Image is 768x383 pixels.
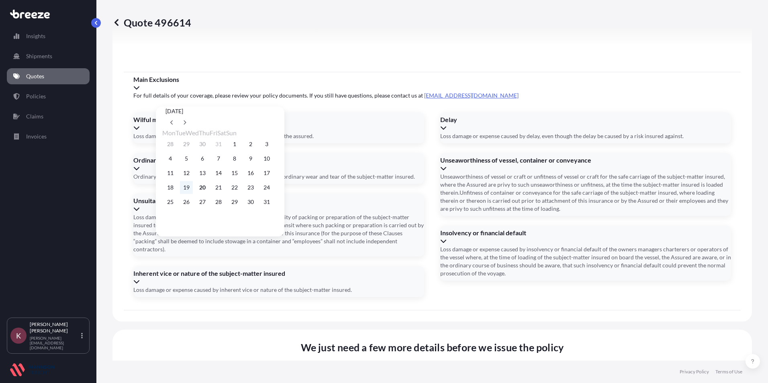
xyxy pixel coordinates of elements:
[7,48,90,64] a: Shipments
[260,138,273,151] button: 3
[162,129,176,136] span: Monday
[196,138,209,151] button: 30
[440,132,684,140] span: Loss damage or expense caused by delay, even though the delay be caused by a risk insured against.
[165,106,275,116] div: [DATE]
[26,32,45,40] p: Insights
[228,152,241,165] button: 8
[260,181,273,194] button: 24
[26,112,43,120] p: Claims
[133,197,424,213] div: Unsuitable packing
[7,108,90,124] a: Claims
[196,181,209,194] button: 20
[164,196,177,208] button: 25
[7,88,90,104] a: Policies
[244,181,257,194] button: 23
[212,167,225,179] button: 14
[26,52,52,60] p: Shipments
[212,138,225,151] button: 31
[228,196,241,208] button: 29
[133,213,424,253] span: Loss damage or expense caused by insufficiency or unsuitability of packing or preparation of the ...
[26,92,46,100] p: Policies
[26,72,44,80] p: Quotes
[186,129,199,136] span: Wednesday
[440,156,731,164] span: Unseaworthiness of vessel, container or conveyance
[7,68,90,84] a: Quotes
[210,129,217,136] span: Friday
[133,75,731,84] span: Main Exclusions
[440,245,731,277] span: Loss damage or expense caused by insolvency or financial default of the owners managers charterer...
[133,75,731,92] div: Main Exclusions
[440,116,731,124] span: Delay
[133,92,731,100] span: For full details of your coverage, please review your policy documents. If you still have questio...
[260,167,273,179] button: 17
[260,152,273,165] button: 10
[244,167,257,179] button: 16
[164,181,177,194] button: 18
[16,332,21,340] span: K
[133,116,424,124] span: Wilful misconduct
[680,369,709,375] a: Privacy Policy
[7,28,90,44] a: Insights
[112,16,191,29] p: Quote 496614
[228,181,241,194] button: 22
[260,196,273,208] button: 31
[440,173,731,213] span: Unseaworthiness of vessel or craft or unfitness of vessel or craft for the safe carriage of the s...
[133,156,424,164] span: Ordinary wear and tear
[424,92,519,99] a: [EMAIL_ADDRESS][DOMAIN_NAME]
[196,196,209,208] button: 27
[30,321,80,334] p: [PERSON_NAME] [PERSON_NAME]
[180,181,193,194] button: 19
[26,132,47,141] p: Invoices
[212,152,225,165] button: 7
[164,152,177,165] button: 4
[180,196,193,208] button: 26
[244,152,257,165] button: 9
[212,196,225,208] button: 28
[440,229,731,237] span: Insolvency or financial default
[228,138,241,151] button: 1
[226,129,237,136] span: Sunday
[199,129,210,136] span: Thursday
[7,128,90,145] a: Invoices
[196,152,209,165] button: 6
[133,269,424,277] span: Inherent vice or nature of the subject-matter insured
[133,132,314,140] span: Loss damage or expense attributable to wilful misconduct of the assured.
[244,196,257,208] button: 30
[715,369,742,375] a: Terms of Use
[180,152,193,165] button: 5
[133,197,424,205] span: Unsuitable packing
[30,336,80,350] p: [PERSON_NAME][EMAIL_ADDRESS][DOMAIN_NAME]
[133,173,415,181] span: Ordinary leakage, ordinary [MEDICAL_DATA] or volume, or ordinary wear and tear of the subject-mat...
[133,156,424,172] div: Ordinary wear and tear
[440,229,731,245] div: Insolvency or financial default
[440,116,731,132] div: Delay
[164,167,177,179] button: 11
[164,138,177,151] button: 28
[212,181,225,194] button: 21
[133,116,424,132] div: Wilful misconduct
[301,341,564,354] span: We just need a few more details before we issue the policy
[180,167,193,179] button: 12
[244,138,257,151] button: 2
[133,286,352,294] span: Loss damage or expense caused by inherent vice or nature of the subject-matter insured.
[176,129,186,136] span: Tuesday
[180,138,193,151] button: 29
[217,129,226,136] span: Saturday
[10,363,54,376] img: organization-logo
[196,167,209,179] button: 13
[133,269,424,285] div: Inherent vice or nature of the subject-matter insured
[228,167,241,179] button: 15
[440,156,731,172] div: Unseaworthiness of vessel, container or conveyance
